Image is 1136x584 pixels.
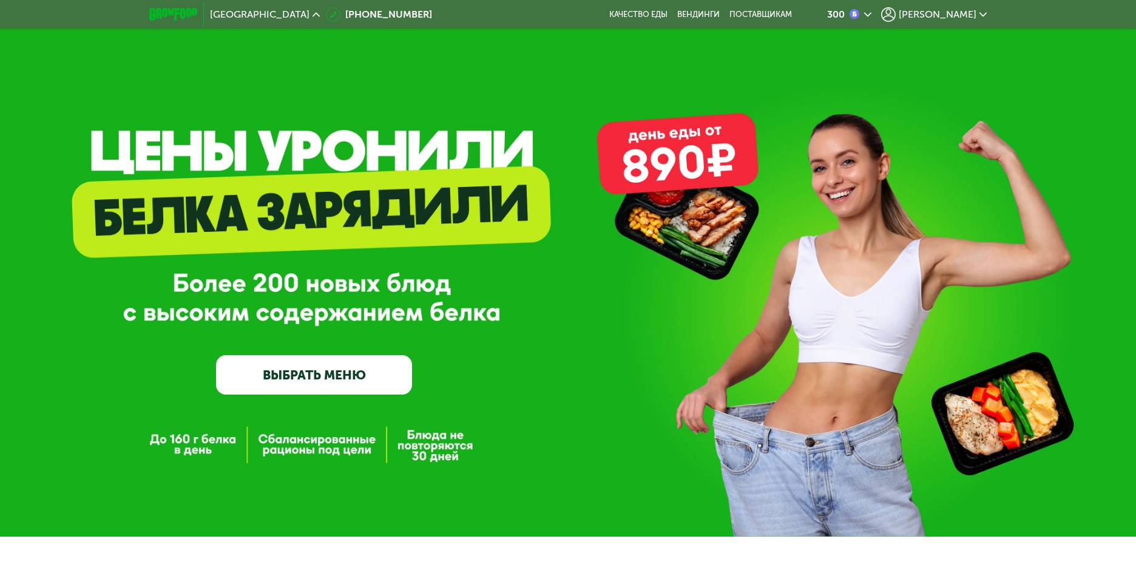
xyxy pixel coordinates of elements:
div: 300 [827,10,845,19]
div: поставщикам [729,10,792,19]
span: [PERSON_NAME] [899,10,976,19]
a: Вендинги [677,10,720,19]
span: [GEOGRAPHIC_DATA] [210,10,309,19]
a: ВЫБРАТЬ МЕНЮ [216,355,413,395]
a: [PHONE_NUMBER] [326,7,432,22]
a: Качество еды [609,10,668,19]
